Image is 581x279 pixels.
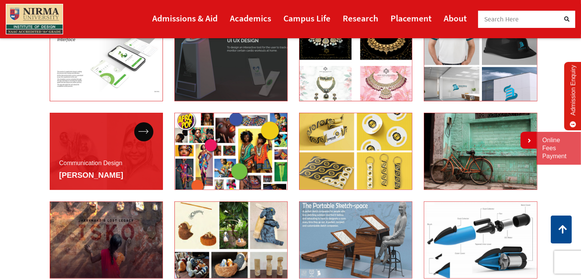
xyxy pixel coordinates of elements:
[424,24,537,101] img: Niki Patel
[299,113,412,190] img: Vivek Dave
[59,171,124,179] a: [PERSON_NAME]
[484,15,519,23] span: Search Here
[50,24,163,101] img: Labhanshu Sugandhi
[391,10,431,27] a: Placement
[424,113,537,190] img: Aniket De
[343,10,378,27] a: Research
[175,24,287,101] img: Prachi Bhagchandani
[542,136,575,160] a: Online Fees Payment
[6,4,63,34] img: main_logo
[424,202,537,278] img: PiYush Vishwakarma
[152,10,218,27] a: Admissions & Aid
[175,202,287,278] img: Akanksha Shah
[230,10,271,27] a: Academics
[50,202,163,278] img: ISKO: Jharkhand’s Lost Legacy
[299,202,412,278] img: Parth Joshi
[299,24,412,101] img: Mansi Rai
[444,10,467,27] a: About
[59,160,122,166] a: Communication Design
[283,10,330,27] a: Campus Life
[175,113,287,190] img: Hevea Kalavadia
